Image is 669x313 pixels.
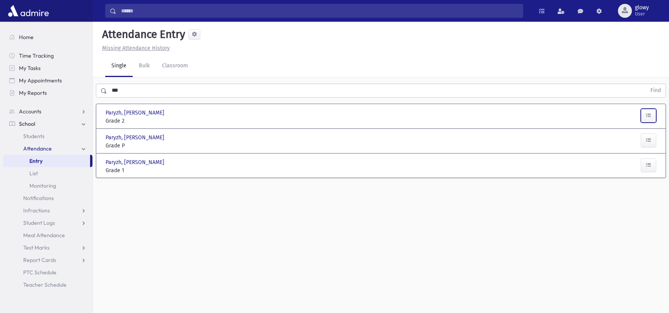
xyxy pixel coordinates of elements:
[3,62,92,74] a: My Tasks
[19,52,54,59] span: Time Tracking
[3,118,92,130] a: School
[3,241,92,254] a: Test Marks
[106,166,191,174] span: Grade 1
[106,133,166,142] span: Paryzh, [PERSON_NAME]
[23,269,56,276] span: PTC Schedule
[3,254,92,266] a: Report Cards
[23,207,50,214] span: Infractions
[19,108,41,115] span: Accounts
[3,130,92,142] a: Students
[19,89,47,96] span: My Reports
[23,195,54,202] span: Notifications
[106,142,191,150] span: Grade P
[3,155,90,167] a: Entry
[3,180,92,192] a: Monitoring
[106,109,166,117] span: Paryzh, [PERSON_NAME]
[3,204,92,217] a: Infractions
[3,279,92,291] a: Teacher Schedule
[106,158,166,166] span: Paryzh, [PERSON_NAME]
[23,219,55,226] span: Student Logs
[105,55,133,77] a: Single
[116,4,523,18] input: Search
[3,217,92,229] a: Student Logs
[23,133,44,140] span: Students
[19,34,34,41] span: Home
[23,244,49,251] span: Test Marks
[3,105,92,118] a: Accounts
[99,28,185,41] h5: Attendance Entry
[6,3,51,19] img: AdmirePro
[19,120,35,127] span: School
[23,281,67,288] span: Teacher Schedule
[635,5,649,11] span: glowy
[3,31,92,43] a: Home
[3,192,92,204] a: Notifications
[3,266,92,279] a: PTC Schedule
[29,182,56,189] span: Monitoring
[156,55,194,77] a: Classroom
[29,170,38,177] span: List
[3,50,92,62] a: Time Tracking
[99,45,170,51] a: Missing Attendance History
[3,87,92,99] a: My Reports
[23,145,52,152] span: Attendance
[102,45,170,51] u: Missing Attendance History
[23,257,56,263] span: Report Cards
[29,157,43,164] span: Entry
[19,65,41,72] span: My Tasks
[3,74,92,87] a: My Appointments
[3,142,92,155] a: Attendance
[3,167,92,180] a: List
[23,232,65,239] span: Meal Attendance
[106,117,191,125] span: Grade 2
[19,77,62,84] span: My Appointments
[646,84,666,97] button: Find
[3,229,92,241] a: Meal Attendance
[133,55,156,77] a: Bulk
[635,11,649,17] span: User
